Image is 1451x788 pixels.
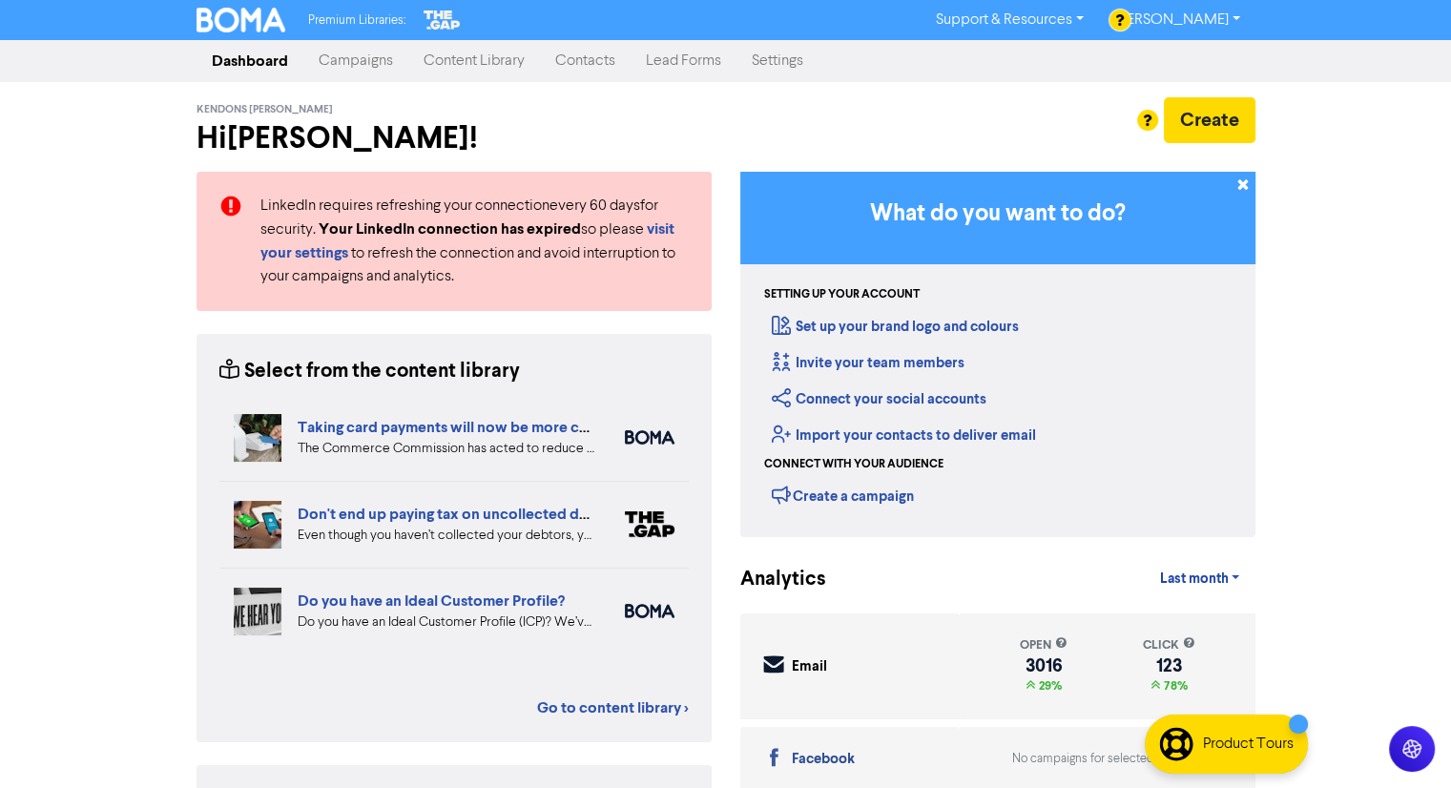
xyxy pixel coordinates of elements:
[197,103,333,116] span: Kendons [PERSON_NAME]
[772,318,1019,336] a: Set up your brand logo and colours
[772,481,914,509] div: Create a campaign
[1012,750,1203,768] div: No campaigns for selected dates
[1159,678,1187,694] span: 78%
[298,591,565,611] a: Do you have an Ideal Customer Profile?
[298,612,596,632] div: Do you have an Ideal Customer Profile (ICP)? We’ve got advice on five key elements to include in ...
[540,42,631,80] a: Contacts
[740,172,1255,537] div: Getting Started in BOMA
[736,42,819,80] a: Settings
[772,426,1036,445] a: Import your contacts to deliver email
[1099,5,1254,35] a: [PERSON_NAME]
[764,286,920,303] div: Setting up your account
[298,505,629,524] a: Don't end up paying tax on uncollected debtors!
[421,8,463,32] img: The Gap
[740,565,802,594] div: Analytics
[792,749,855,771] div: Facebook
[1356,696,1451,788] iframe: Chat Widget
[197,42,303,80] a: Dashboard
[1159,570,1228,588] span: Last month
[408,42,540,80] a: Content Library
[625,430,674,445] img: boma
[246,195,703,288] div: LinkedIn requires refreshing your connection every 60 days for security. so please to refresh the...
[537,696,689,719] a: Go to content library >
[764,456,943,473] div: Connect with your audience
[219,357,520,386] div: Select from the content library
[1142,636,1194,654] div: click
[1142,658,1194,674] div: 123
[298,526,596,546] div: Even though you haven’t collected your debtors, you still have to pay tax on them. This is becaus...
[1020,658,1068,674] div: 3016
[769,200,1227,228] h3: What do you want to do?
[1144,560,1254,598] a: Last month
[303,42,408,80] a: Campaigns
[260,222,674,261] a: visit your settings
[1035,678,1062,694] span: 29%
[625,604,674,618] img: boma
[197,8,286,32] img: BOMA Logo
[1020,636,1068,654] div: open
[1164,97,1255,143] button: Create
[772,390,986,408] a: Connect your social accounts
[921,5,1099,35] a: Support & Resources
[308,14,405,27] span: Premium Libraries:
[631,42,736,80] a: Lead Forms
[772,354,964,372] a: Invite your team members
[792,656,827,678] div: Email
[319,219,581,238] strong: Your LinkedIn connection has expired
[298,439,596,459] div: The Commerce Commission has acted to reduce the cost of interchange fees on Visa and Mastercard p...
[625,511,674,537] img: thegap
[298,418,667,437] a: Taking card payments will now be more cost effective
[197,120,712,156] h2: Hi [PERSON_NAME] !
